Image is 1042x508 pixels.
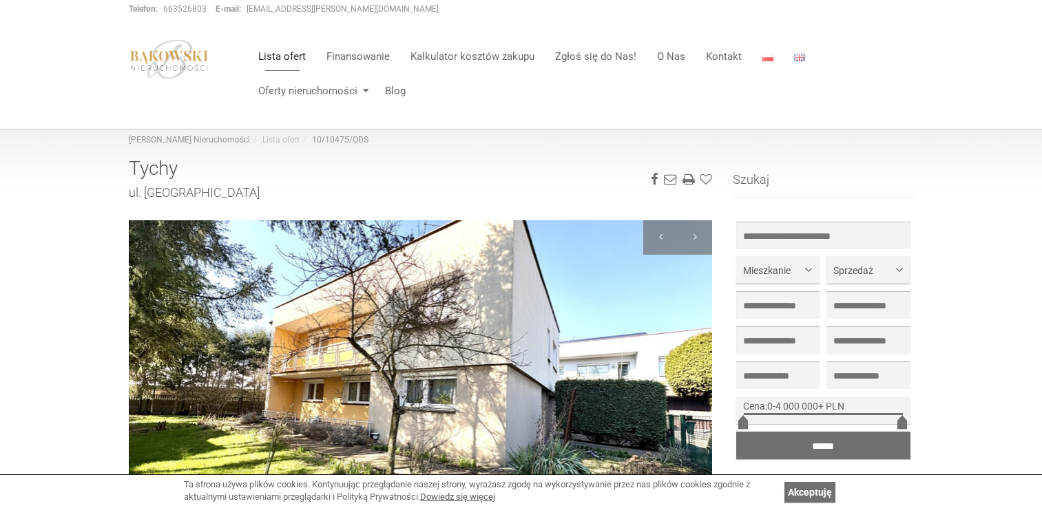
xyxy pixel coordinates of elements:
h1: Tychy [129,158,713,180]
a: Lista ofert [248,43,316,70]
a: Zgłoś się do Nas! [545,43,647,70]
a: Blog [375,77,406,105]
div: - [736,396,910,424]
span: Sprzedaż [833,264,893,277]
a: Finansowanie [316,43,400,70]
div: Ta strona używa plików cookies. Kontynuując przeglądanie naszej strony, wyrażasz zgodę na wykorzy... [184,478,778,504]
a: Kalkulator kosztów zakupu [400,43,545,70]
img: English [794,54,805,61]
a: [EMAIL_ADDRESS][PERSON_NAME][DOMAIN_NAME] [247,4,439,14]
a: [PERSON_NAME] Nieruchomości [129,135,250,145]
img: Polski [762,54,773,61]
li: Lista ofert [250,134,300,146]
a: 10/10475/ODS [312,135,368,145]
span: 4 000 000+ PLN [775,401,844,412]
h3: Szukaj [733,173,914,198]
strong: Telefon: [129,4,158,14]
h2: ul. [GEOGRAPHIC_DATA] [129,186,713,200]
span: Mieszkanie [743,264,802,277]
span: Cena: [743,401,767,412]
img: logo [129,39,210,79]
a: O Nas [647,43,696,70]
a: Akceptuję [784,482,835,502]
a: 663526803 [163,4,207,14]
a: Kontakt [696,43,752,70]
a: Oferty nieruchomości [248,77,375,105]
strong: E-mail: [216,4,241,14]
button: Sprzedaż [826,256,910,284]
a: Dowiedz się więcej [420,491,495,502]
span: 0 [767,401,773,412]
button: Mieszkanie [736,256,820,284]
